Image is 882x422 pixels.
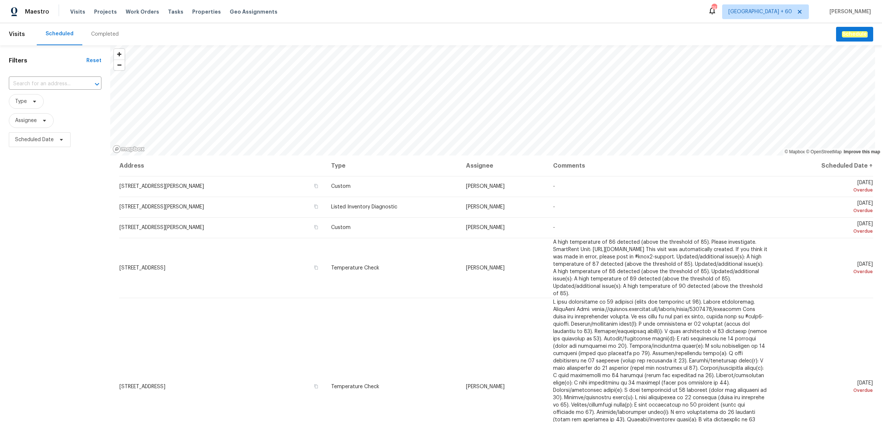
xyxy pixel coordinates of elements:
[466,184,505,189] span: [PERSON_NAME]
[779,180,873,194] span: [DATE]
[119,225,204,230] span: [STREET_ADDRESS][PERSON_NAME]
[466,384,505,389] span: [PERSON_NAME]
[779,387,873,394] div: Overdue
[91,31,119,38] div: Completed
[779,207,873,214] div: Overdue
[230,8,277,15] span: Geo Assignments
[547,155,774,176] th: Comments
[779,268,873,275] div: Overdue
[331,225,351,230] span: Custom
[168,9,183,14] span: Tasks
[773,155,873,176] th: Scheduled Date ↑
[126,8,159,15] span: Work Orders
[94,8,117,15] span: Projects
[806,149,842,154] a: OpenStreetMap
[779,186,873,194] div: Overdue
[466,265,505,271] span: [PERSON_NAME]
[460,155,547,176] th: Assignee
[313,383,319,390] button: Copy Address
[46,30,73,37] div: Scheduled
[331,204,397,210] span: Listed Inventory Diagnostic
[119,155,325,176] th: Address
[9,26,25,42] span: Visits
[112,145,145,153] a: Mapbox homepage
[836,27,873,42] button: Schedule
[15,136,54,143] span: Scheduled Date
[553,240,767,296] span: A high temperature of 86 detected (above the threshold of 85). Please investigate. SmartRent Unit...
[313,224,319,230] button: Copy Address
[114,60,125,70] button: Zoom out
[844,149,880,154] a: Improve this map
[466,204,505,210] span: [PERSON_NAME]
[553,225,555,230] span: -
[779,262,873,275] span: [DATE]
[313,264,319,271] button: Copy Address
[466,225,505,230] span: [PERSON_NAME]
[779,221,873,235] span: [DATE]
[827,8,871,15] span: [PERSON_NAME]
[119,184,204,189] span: [STREET_ADDRESS][PERSON_NAME]
[9,57,86,64] h1: Filters
[785,149,805,154] a: Mapbox
[86,57,101,64] div: Reset
[15,117,37,124] span: Assignee
[313,183,319,189] button: Copy Address
[728,8,792,15] span: [GEOGRAPHIC_DATA] + 60
[313,203,319,210] button: Copy Address
[779,201,873,214] span: [DATE]
[110,45,875,155] canvas: Map
[119,384,165,389] span: [STREET_ADDRESS]
[331,184,351,189] span: Custom
[553,184,555,189] span: -
[779,380,873,394] span: [DATE]
[331,384,379,389] span: Temperature Check
[842,31,867,37] em: Schedule
[25,8,49,15] span: Maestro
[331,265,379,271] span: Temperature Check
[114,49,125,60] button: Zoom in
[553,204,555,210] span: -
[92,79,102,89] button: Open
[192,8,221,15] span: Properties
[15,98,27,105] span: Type
[325,155,460,176] th: Type
[779,228,873,235] div: Overdue
[119,204,204,210] span: [STREET_ADDRESS][PERSON_NAME]
[70,8,85,15] span: Visits
[711,4,717,12] div: 741
[119,265,165,271] span: [STREET_ADDRESS]
[9,78,81,90] input: Search for an address...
